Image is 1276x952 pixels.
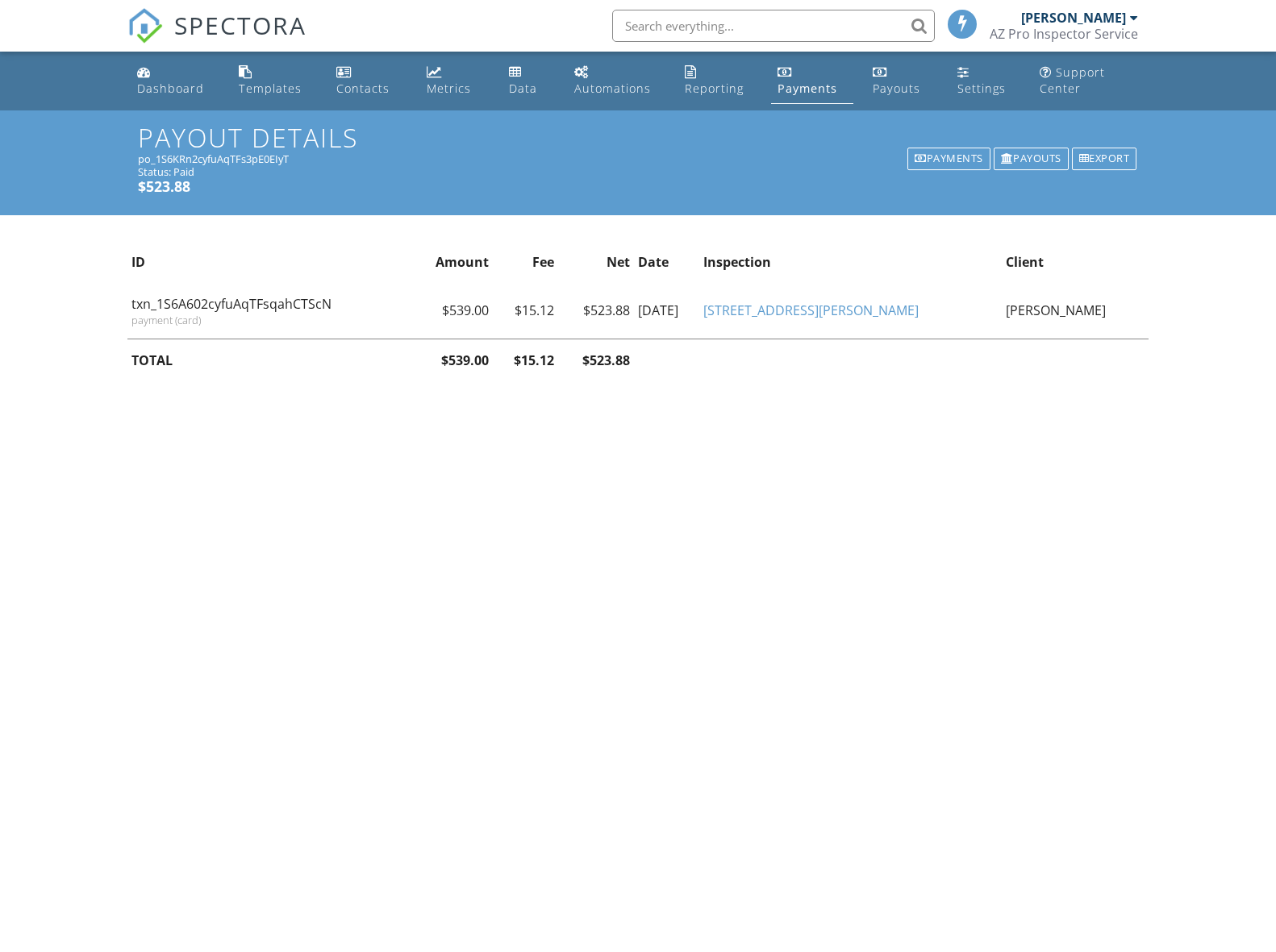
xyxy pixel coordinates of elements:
[558,283,633,339] td: $523.88
[568,58,665,104] a: Automations (Basic)
[1033,58,1145,104] a: Support Center
[685,81,744,96] div: Reporting
[873,81,920,96] div: Payouts
[990,26,1138,42] div: AZ Pro Inspector Service
[239,81,302,96] div: Templates
[1002,241,1149,283] th: Client
[127,241,410,283] th: ID
[703,301,919,319] a: [STREET_ADDRESS][PERSON_NAME]
[906,146,992,172] a: Payments
[1040,64,1105,96] div: Support Center
[410,283,493,339] td: $539.00
[771,58,853,104] a: Payments
[558,339,633,381] th: $523.88
[558,241,633,283] th: Net
[509,81,537,96] div: Data
[907,148,990,170] div: Payments
[410,339,493,381] th: $539.00
[957,81,1006,96] div: Settings
[951,58,1021,104] a: Settings
[1070,146,1139,172] a: Export
[493,283,558,339] td: $15.12
[127,22,306,56] a: SPECTORA
[131,314,406,326] div: payment (card)
[493,241,558,283] th: Fee
[992,146,1070,172] a: Payouts
[330,58,407,104] a: Contacts
[131,58,219,104] a: Dashboard
[1021,10,1126,26] div: [PERSON_NAME]
[127,339,410,381] th: TOTAL
[127,283,410,339] td: txn_1S6A602cyfuAqTFsqahCTScN
[174,8,306,42] span: SPECTORA
[1072,148,1137,170] div: Export
[138,165,1138,178] div: Status: Paid
[574,81,651,96] div: Automations
[502,58,555,104] a: Data
[336,81,390,96] div: Contacts
[612,10,935,42] input: Search everything...
[678,58,758,104] a: Reporting
[778,81,837,96] div: Payments
[138,152,1138,165] div: po_1S6KRn2cyfuAqTFs3pE0EIyT
[232,58,317,104] a: Templates
[138,178,1138,194] h5: $523.88
[634,241,699,283] th: Date
[1002,283,1149,339] td: [PERSON_NAME]
[634,283,699,339] td: [DATE]
[138,123,1138,152] h1: Payout Details
[127,8,163,44] img: The Best Home Inspection Software - Spectora
[493,339,558,381] th: $15.12
[866,58,938,104] a: Payouts
[699,241,1002,283] th: Inspection
[420,58,490,104] a: Metrics
[410,241,493,283] th: Amount
[994,148,1069,170] div: Payouts
[427,81,471,96] div: Metrics
[137,81,204,96] div: Dashboard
